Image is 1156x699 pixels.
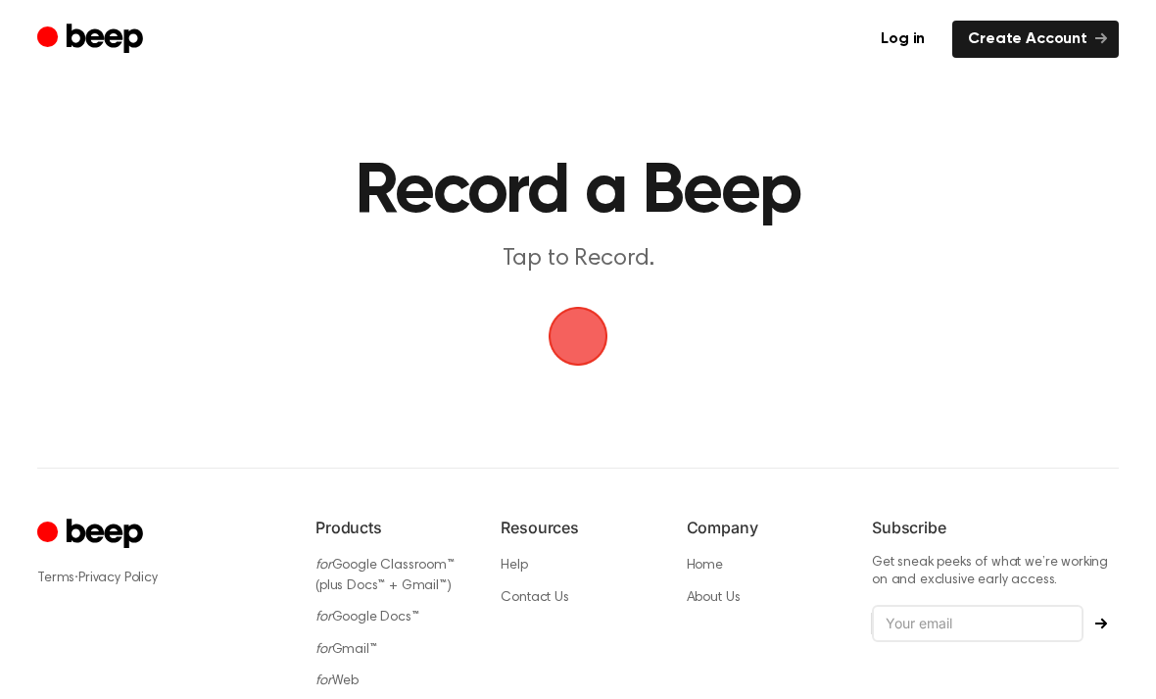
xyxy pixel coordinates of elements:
img: Beep Logo [549,307,607,366]
button: Subscribe [1084,618,1119,629]
a: Home [687,559,723,573]
h6: Resources [501,516,654,539]
a: forGmail™ [315,643,377,657]
a: forWeb [315,674,359,688]
a: Create Account [952,21,1119,58]
p: Tap to Record. [212,243,944,275]
a: Contact Us [501,591,568,605]
i: for [315,643,332,657]
a: Privacy Policy [78,572,158,585]
i: for [315,674,332,688]
a: Log in [865,21,940,58]
p: Get sneak peeks of what we’re working on and exclusive early access. [872,555,1119,589]
h1: Record a Beep [212,157,944,227]
a: forGoogle Classroom™ (plus Docs™ + Gmail™) [315,559,455,593]
h6: Subscribe [872,516,1119,539]
div: · [37,568,284,588]
a: Beep [37,21,148,59]
h6: Products [315,516,469,539]
a: About Us [687,591,741,605]
a: Help [501,559,527,573]
input: Your email [872,605,1084,642]
i: for [315,559,332,573]
a: Terms [37,572,74,585]
a: forGoogle Docs™ [315,611,419,624]
h6: Company [687,516,841,539]
a: Cruip [37,516,148,554]
i: for [315,611,332,624]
